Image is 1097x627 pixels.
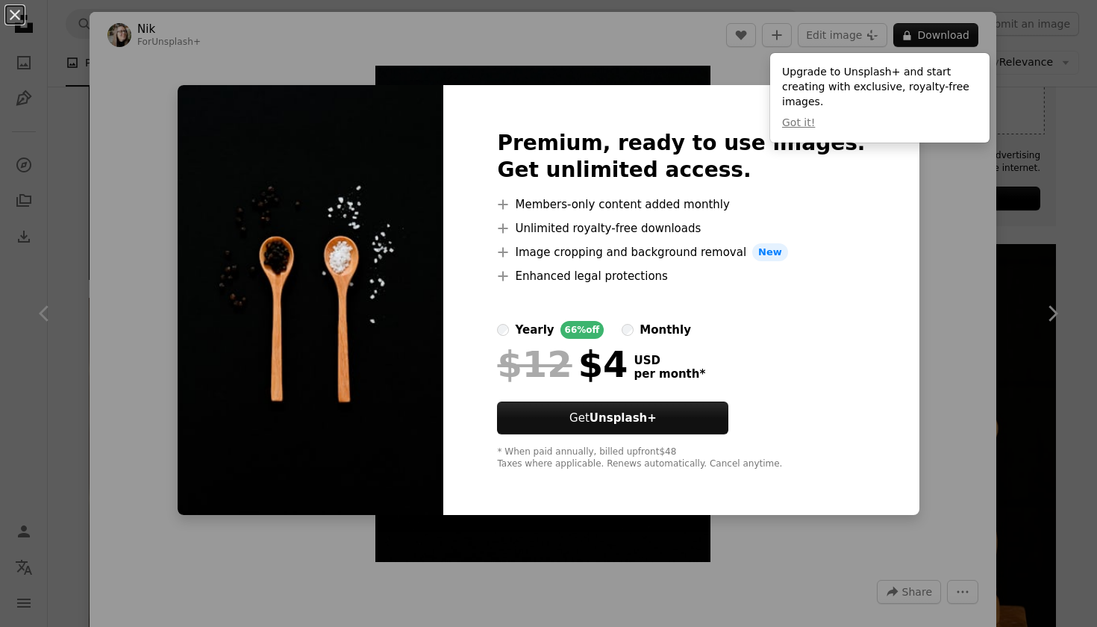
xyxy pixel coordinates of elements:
[497,324,509,336] input: yearly66%off
[634,354,705,367] span: USD
[497,345,628,384] div: $4
[497,402,728,434] button: GetUnsplash+
[497,130,865,184] h2: Premium, ready to use images. Get unlimited access.
[560,321,604,339] div: 66% off
[497,345,572,384] span: $12
[590,411,657,425] strong: Unsplash+
[497,196,865,213] li: Members-only content added monthly
[497,219,865,237] li: Unlimited royalty-free downloads
[770,53,990,143] div: Upgrade to Unsplash+ and start creating with exclusive, royalty-free images.
[752,243,788,261] span: New
[782,116,815,131] button: Got it!
[622,324,634,336] input: monthly
[634,367,705,381] span: per month *
[497,267,865,285] li: Enhanced legal protections
[178,85,443,515] img: premium_photo-1668081838481-68f847731742
[640,321,691,339] div: monthly
[497,446,865,470] div: * When paid annually, billed upfront $48 Taxes where applicable. Renews automatically. Cancel any...
[515,321,554,339] div: yearly
[497,243,865,261] li: Image cropping and background removal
